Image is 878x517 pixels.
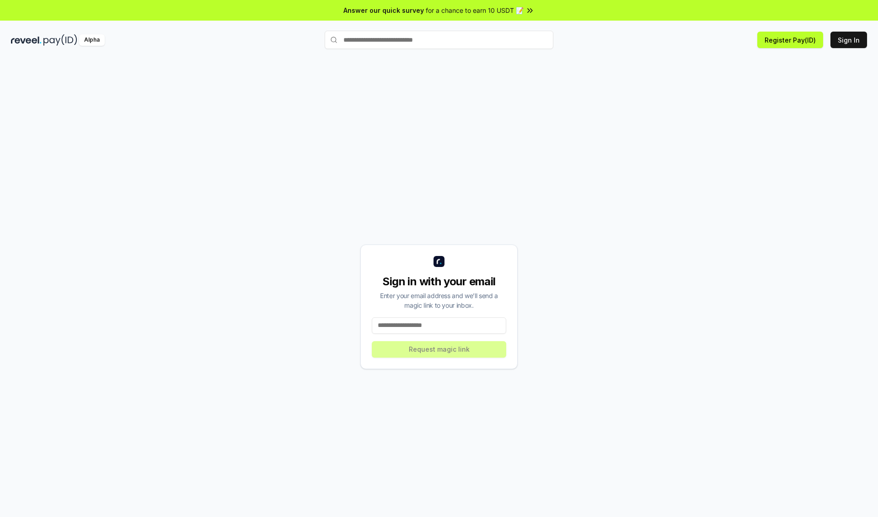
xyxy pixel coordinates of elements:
button: Sign In [830,32,867,48]
div: Sign in with your email [372,274,506,289]
span: for a chance to earn 10 USDT 📝 [426,5,524,15]
div: Enter your email address and we’ll send a magic link to your inbox. [372,291,506,310]
img: pay_id [43,34,77,46]
button: Register Pay(ID) [757,32,823,48]
img: logo_small [434,256,444,267]
img: reveel_dark [11,34,42,46]
span: Answer our quick survey [343,5,424,15]
div: Alpha [79,34,105,46]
